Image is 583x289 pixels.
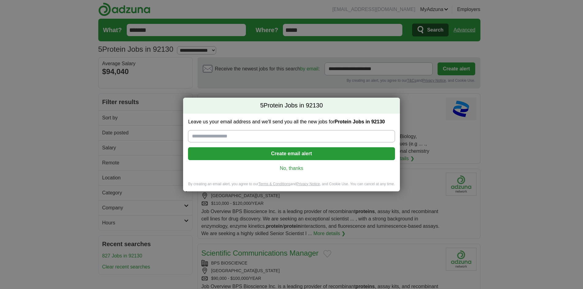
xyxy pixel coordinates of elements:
[188,118,395,125] label: Leave us your email address and we'll send you all the new jobs for
[258,182,290,186] a: Terms & Conditions
[188,147,395,160] button: Create email alert
[183,98,400,114] h2: Protein Jobs in 92130
[296,182,320,186] a: Privacy Notice
[260,101,264,110] span: 5
[193,165,390,172] a: No, thanks
[183,182,400,192] div: By creating an email alert, you agree to our and , and Cookie Use. You can cancel at any time.
[334,119,385,124] strong: Protein Jobs in 92130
